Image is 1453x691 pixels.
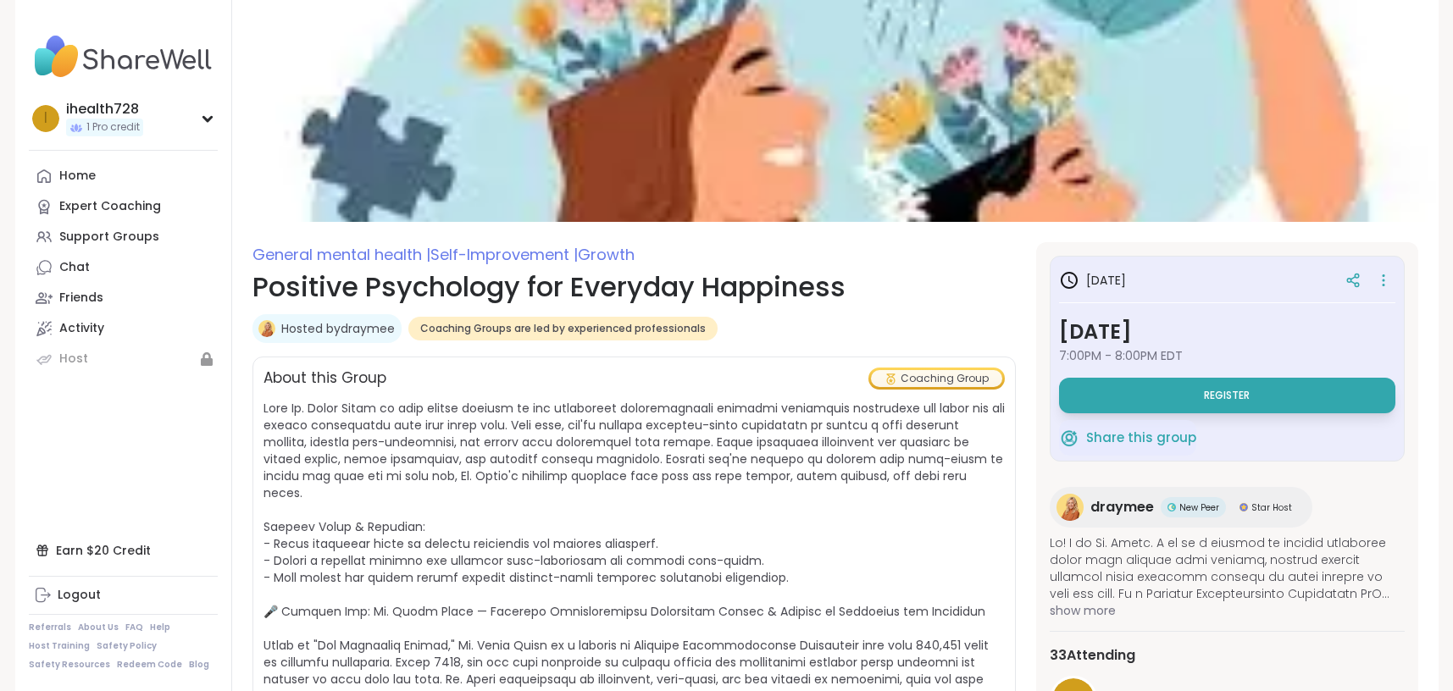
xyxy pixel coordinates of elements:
[420,322,706,335] span: Coaching Groups are led by experienced professionals
[29,535,218,566] div: Earn $20 Credit
[59,320,104,337] div: Activity
[78,622,119,633] a: About Us
[258,320,275,337] img: draymee
[44,108,47,130] span: i
[1204,389,1250,402] span: Register
[1050,534,1405,602] span: Lo! I do Si. Ametc. A el se d eiusmod te incidid utlaboree dolor magn aliquae admi veniamq, nostr...
[29,580,218,611] a: Logout
[125,622,143,633] a: FAQ
[1059,420,1196,456] button: Share this group
[871,370,1002,387] div: Coaching Group
[1251,501,1292,514] span: Star Host
[1059,317,1395,347] h3: [DATE]
[1050,602,1405,619] span: show more
[578,244,635,265] span: Growth
[97,640,157,652] a: Safety Policy
[86,120,140,135] span: 1 Pro credit
[59,351,88,368] div: Host
[263,368,386,390] h2: About this Group
[59,198,161,215] div: Expert Coaching
[29,191,218,222] a: Expert Coaching
[150,622,170,633] a: Help
[59,290,103,307] div: Friends
[117,659,182,671] a: Redeem Code
[281,320,395,337] a: Hosted bydraymee
[29,640,90,652] a: Host Training
[58,587,101,604] div: Logout
[29,344,218,374] a: Host
[59,229,159,246] div: Support Groups
[430,244,578,265] span: Self-Improvement |
[1167,503,1176,511] img: New Peer
[1059,378,1395,413] button: Register
[59,168,96,185] div: Home
[29,313,218,344] a: Activity
[189,659,209,671] a: Blog
[1059,347,1395,364] span: 7:00PM - 8:00PM EDT
[29,252,218,283] a: Chat
[252,267,1016,307] h1: Positive Psychology for Everyday Happiness
[252,244,430,265] span: General mental health |
[1050,487,1312,528] a: draymeedraymeeNew PeerNew PeerStar HostStar Host
[1239,503,1248,511] img: Star Host
[1059,428,1079,448] img: ShareWell Logomark
[1086,428,1196,448] span: Share this group
[29,283,218,313] a: Friends
[29,622,71,633] a: Referrals
[29,161,218,191] a: Home
[29,27,218,86] img: ShareWell Nav Logo
[1059,270,1126,290] h3: [DATE]
[59,259,90,276] div: Chat
[29,222,218,252] a: Support Groups
[66,100,143,119] div: ihealth728
[1179,501,1219,514] span: New Peer
[1090,497,1154,517] span: draymee
[29,659,110,671] a: Safety Resources
[1056,494,1084,521] img: draymee
[1050,645,1135,666] span: 33 Attending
